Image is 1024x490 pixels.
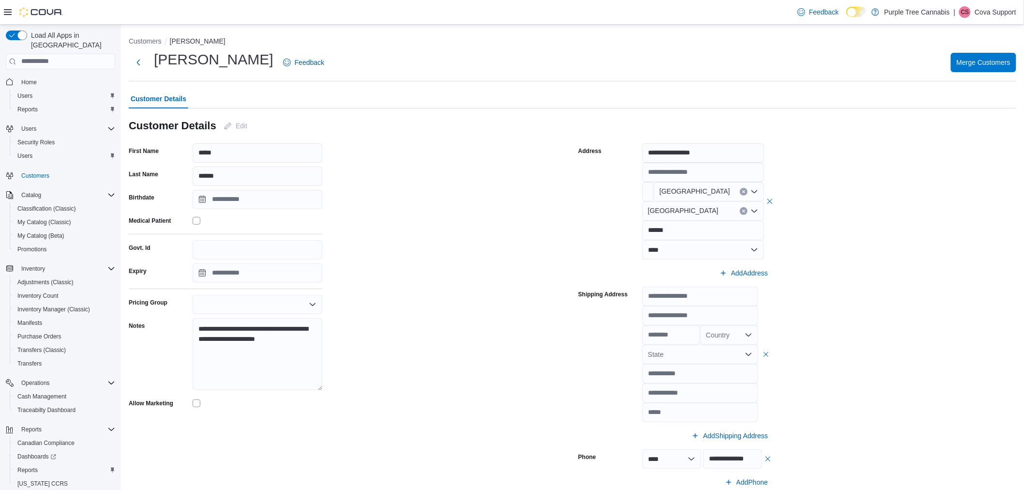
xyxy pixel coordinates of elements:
[954,6,956,18] p: |
[14,203,80,214] a: Classification (Classic)
[14,216,115,228] span: My Catalog (Classic)
[14,304,115,315] span: Inventory Manager (Classic)
[10,103,119,116] button: Reports
[14,90,115,102] span: Users
[14,437,115,449] span: Canadian Compliance
[14,344,70,356] a: Transfers (Classic)
[17,377,54,389] button: Operations
[129,217,171,225] label: Medical Patient
[660,185,730,197] span: [GEOGRAPHIC_DATA]
[295,58,324,67] span: Feedback
[745,331,753,339] button: Open list of options
[688,426,772,445] button: AddShipping Address
[10,343,119,357] button: Transfers (Classic)
[17,77,41,88] a: Home
[129,36,1016,48] nav: An example of EuiBreadcrumbs
[10,89,119,103] button: Users
[14,391,70,402] a: Cash Management
[17,319,42,327] span: Manifests
[14,391,115,402] span: Cash Management
[17,245,47,253] span: Promotions
[809,7,839,17] span: Feedback
[10,316,119,330] button: Manifests
[10,436,119,450] button: Canadian Compliance
[17,406,75,414] span: Traceabilty Dashboard
[14,358,45,369] a: Transfers
[193,190,322,209] input: Press the down key to open a popover containing a calendar.
[236,121,247,131] span: Edit
[14,404,79,416] a: Traceabilty Dashboard
[14,244,115,255] span: Promotions
[740,207,748,215] button: Clear input
[21,379,50,387] span: Operations
[10,390,119,403] button: Cash Management
[745,351,753,358] button: Open list of options
[154,50,273,69] h1: [PERSON_NAME]
[2,122,119,136] button: Users
[578,147,602,155] label: Address
[10,463,119,477] button: Reports
[951,53,1016,72] button: Merge Customers
[17,393,66,400] span: Cash Management
[193,263,322,283] input: Press the down key to open a popover containing a calendar.
[14,451,60,462] a: Dashboards
[14,137,59,148] a: Security Roles
[648,205,719,216] span: [GEOGRAPHIC_DATA]
[220,116,251,136] button: Edit
[14,150,115,162] span: Users
[14,358,115,369] span: Transfers
[14,404,115,416] span: Traceabilty Dashboard
[17,152,32,160] span: Users
[21,78,37,86] span: Home
[17,263,115,275] span: Inventory
[17,278,74,286] span: Adjustments (Classic)
[10,276,119,289] button: Adjustments (Classic)
[21,172,49,180] span: Customers
[10,215,119,229] button: My Catalog (Classic)
[2,262,119,276] button: Inventory
[14,203,115,214] span: Classification (Classic)
[578,291,628,298] label: Shipping Address
[129,120,216,132] h3: Customer Details
[129,53,148,72] button: Next
[17,189,115,201] span: Catalog
[10,202,119,215] button: Classification (Classic)
[10,149,119,163] button: Users
[2,168,119,183] button: Customers
[751,207,758,215] button: Open list of options
[2,188,119,202] button: Catalog
[14,244,51,255] a: Promotions
[959,6,971,18] div: Cova Support
[21,125,36,133] span: Users
[17,263,49,275] button: Inventory
[14,150,36,162] a: Users
[21,265,45,273] span: Inventory
[309,301,316,308] button: Open list of options
[17,169,115,182] span: Customers
[10,136,119,149] button: Security Roles
[703,431,768,441] span: Add Shipping Address
[17,232,64,240] span: My Catalog (Beta)
[17,123,40,135] button: Users
[2,75,119,89] button: Home
[17,205,76,213] span: Classification (Classic)
[14,478,72,490] a: [US_STATE] CCRS
[27,31,115,50] span: Load All Apps in [GEOGRAPHIC_DATA]
[14,104,115,115] span: Reports
[17,92,32,100] span: Users
[10,450,119,463] a: Dashboards
[716,263,772,283] button: AddAddress
[21,191,41,199] span: Catalog
[17,424,45,435] button: Reports
[10,403,119,417] button: Traceabilty Dashboard
[129,244,151,252] label: Govt. Id
[14,451,115,462] span: Dashboards
[17,218,71,226] span: My Catalog (Classic)
[10,243,119,256] button: Promotions
[14,230,115,242] span: My Catalog (Beta)
[129,322,145,330] label: Notes
[578,453,596,461] label: Phone
[10,303,119,316] button: Inventory Manager (Classic)
[17,424,115,435] span: Reports
[14,216,75,228] a: My Catalog (Classic)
